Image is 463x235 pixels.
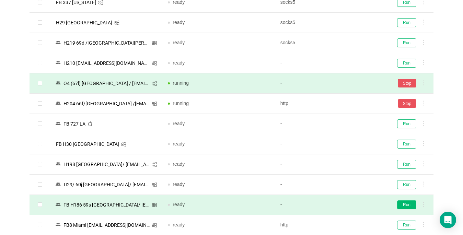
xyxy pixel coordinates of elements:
div: Н198 [GEOGRAPHIC_DATA]/ [EMAIL_ADDRESS][DOMAIN_NAME] [61,160,152,169]
td: - [275,114,387,134]
i: icon: windows [152,101,157,106]
i: icon: apple [88,121,93,126]
td: socks5 [275,33,387,53]
td: socks5 [275,13,387,33]
i: icon: windows [152,162,157,167]
span: ready [173,20,185,25]
div: Л29/ 60j [GEOGRAPHIC_DATA]/ [EMAIL_ADDRESS][DOMAIN_NAME] [61,180,152,189]
td: - [275,73,387,94]
i: icon: windows [152,40,157,46]
div: FB 727 LA [61,119,88,128]
td: - [275,154,387,175]
div: Н210 [EMAIL_ADDRESS][DOMAIN_NAME] [61,59,152,68]
i: icon: windows [121,142,126,147]
i: icon: windows [114,20,119,25]
i: icon: windows [152,202,157,208]
td: - [275,134,387,154]
td: http [275,94,387,114]
button: Run [397,180,416,189]
td: - [275,175,387,195]
span: ready [173,202,185,207]
button: Stop [398,99,416,108]
button: Stop [398,79,416,87]
span: running [173,80,189,86]
button: Run [397,200,416,209]
div: Н219 69d /[GEOGRAPHIC_DATA][PERSON_NAME]/ [EMAIL_ADDRESS][DOMAIN_NAME] [61,38,152,47]
div: FB Н186 59s [GEOGRAPHIC_DATA]/ [EMAIL_ADDRESS][DOMAIN_NAME] [61,200,152,209]
span: ready [173,222,185,227]
button: Run [397,119,416,128]
td: - [275,53,387,73]
span: ready [173,141,185,146]
span: ready [173,40,185,45]
button: Run [397,160,416,169]
div: FB8 Miami [EMAIL_ADDRESS][DOMAIN_NAME] [61,221,152,230]
button: Run [397,18,416,27]
button: Run [397,38,416,47]
i: icon: windows [152,81,157,86]
span: ready [173,121,185,126]
div: O4 (67l) [GEOGRAPHIC_DATA] / [EMAIL_ADDRESS][DOMAIN_NAME] [61,79,152,88]
div: H29 [GEOGRAPHIC_DATA] [54,18,114,27]
td: - [275,195,387,215]
i: icon: windows [152,61,157,66]
span: ready [173,181,185,187]
span: ready [173,161,185,167]
button: Run [397,140,416,149]
div: Open Intercom Messenger [440,212,456,228]
button: Run [397,221,416,230]
div: Н204 66f/[GEOGRAPHIC_DATA] /[EMAIL_ADDRESS][DOMAIN_NAME] [61,99,152,108]
div: FB H30 [GEOGRAPHIC_DATA] [54,140,121,149]
span: running [173,101,189,106]
span: ready [173,60,185,66]
i: icon: windows [152,223,157,228]
i: icon: windows [152,182,157,187]
button: Run [397,59,416,68]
